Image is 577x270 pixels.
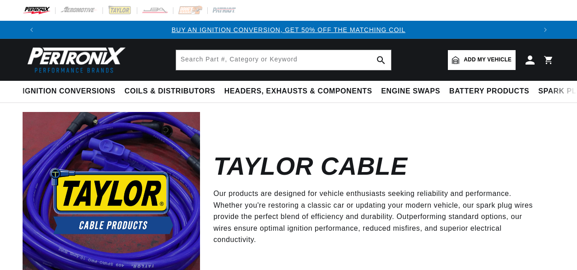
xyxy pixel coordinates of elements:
[371,50,391,70] button: search button
[214,156,408,177] h2: Taylor Cable
[214,188,541,246] p: Our products are designed for vehicle enthusiasts seeking reliability and performance. Whether yo...
[220,81,377,102] summary: Headers, Exhausts & Components
[176,50,391,70] input: Search Part #, Category or Keyword
[464,56,512,64] span: Add my vehicle
[125,87,215,96] span: Coils & Distributors
[381,87,440,96] span: Engine Swaps
[536,21,554,39] button: Translation missing: en.sections.announcements.next_announcement
[445,81,534,102] summary: Battery Products
[172,26,405,33] a: BUY AN IGNITION CONVERSION, GET 50% OFF THE MATCHING COIL
[41,25,536,35] div: 1 of 3
[41,25,536,35] div: Announcement
[449,87,529,96] span: Battery Products
[23,87,116,96] span: Ignition Conversions
[23,21,41,39] button: Translation missing: en.sections.announcements.previous_announcement
[377,81,445,102] summary: Engine Swaps
[23,81,120,102] summary: Ignition Conversions
[224,87,372,96] span: Headers, Exhausts & Components
[120,81,220,102] summary: Coils & Distributors
[448,50,516,70] a: Add my vehicle
[23,44,126,75] img: Pertronix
